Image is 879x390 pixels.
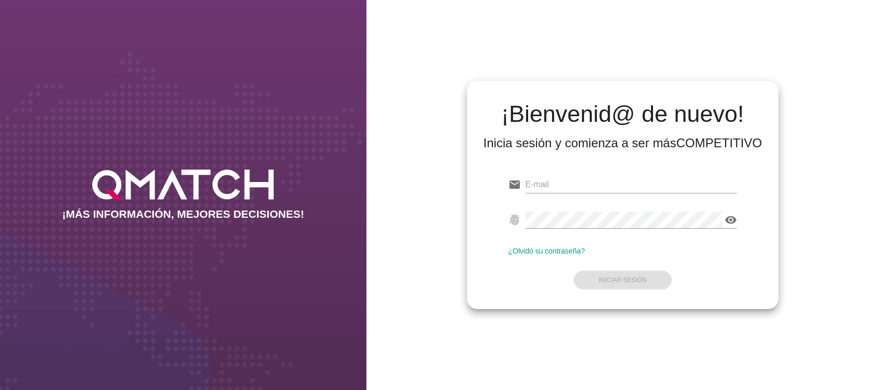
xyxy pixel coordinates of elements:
[508,214,521,226] i: fingerprint
[725,214,737,226] i: visibility
[526,176,738,193] input: E-mail
[484,135,762,151] div: Inicia sesión y comienza a ser más
[62,208,304,220] h2: ¡MÁS INFORMACIÓN, MEJORES DECISIONES!
[508,178,521,191] i: email
[508,247,585,255] a: ¿Olvidó su contraseña?
[484,102,762,127] h2: ¡Bienvenid@ de nuevo!
[676,136,762,150] strong: COMPETITIVO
